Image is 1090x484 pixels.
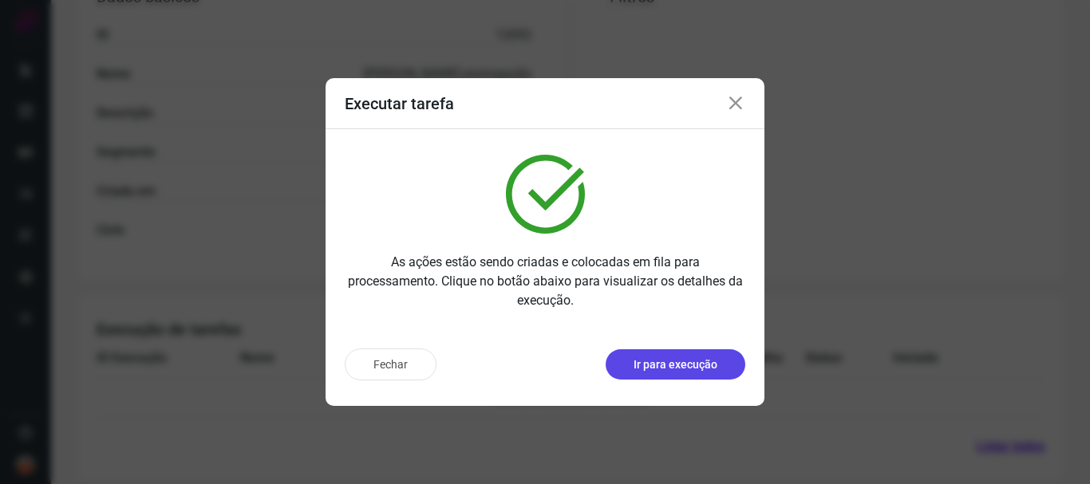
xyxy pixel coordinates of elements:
[345,94,454,113] h3: Executar tarefa
[345,348,436,380] button: Fechar
[506,155,585,234] img: verified.svg
[606,349,745,380] button: Ir para execução
[345,253,745,310] p: As ações estão sendo criadas e colocadas em fila para processamento. Clique no botão abaixo para ...
[634,356,717,373] p: Ir para execução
